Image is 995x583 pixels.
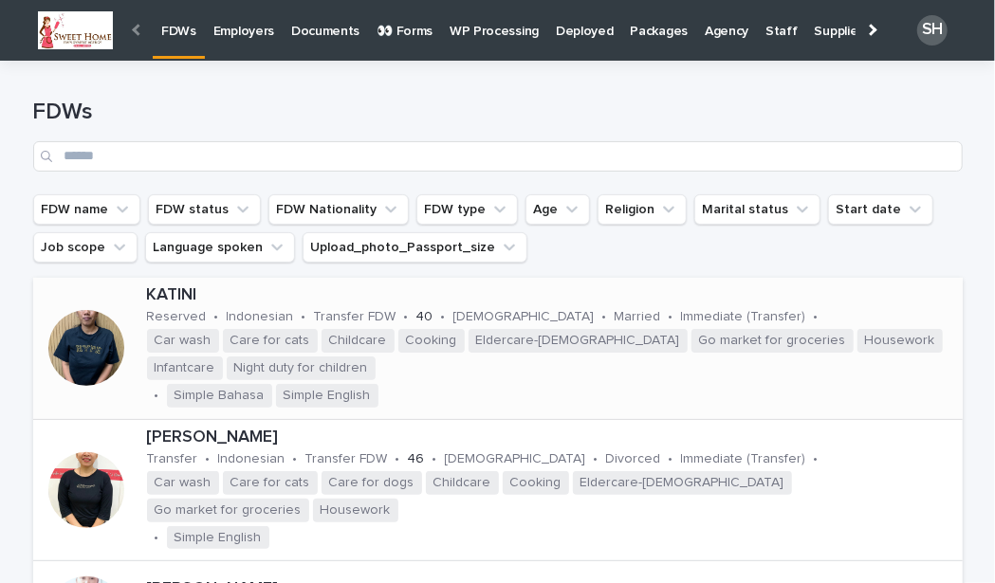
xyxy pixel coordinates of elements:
p: • [441,309,446,325]
span: Simple Bahasa [167,384,272,408]
button: FDW type [416,194,518,225]
p: • [669,309,673,325]
p: • [155,388,159,404]
p: • [396,451,400,467]
span: Cooking [398,329,465,353]
p: • [814,451,819,467]
p: Immediate (Transfer) [681,309,806,325]
button: FDW Nationality [268,194,409,225]
span: Car wash [147,471,219,495]
input: Search [33,141,963,172]
span: Car wash [147,329,219,353]
p: [DEMOGRAPHIC_DATA] [453,309,595,325]
p: Transfer [147,451,198,467]
p: • [669,451,673,467]
img: 6w1mGMBWSGQU_82OnFkQ3RZvLUncBQy7_r_w-56uhSM [38,11,113,49]
span: Simple English [276,384,378,408]
p: • [155,530,159,546]
p: 46 [408,451,425,467]
p: • [404,309,409,325]
span: Care for cats [223,329,318,353]
p: • [594,451,599,467]
span: Simple English [167,526,269,550]
button: FDW status [148,194,261,225]
p: • [214,309,219,325]
p: [PERSON_NAME] [147,428,955,448]
p: Transfer FDW [314,309,396,325]
button: Start date [828,194,933,225]
p: 40 [416,309,433,325]
button: Job scope [33,232,138,263]
p: • [433,451,437,467]
p: Indonesian [227,309,294,325]
p: Indonesian [218,451,286,467]
button: FDW name [33,194,140,225]
span: Eldercare-[DEMOGRAPHIC_DATA] [469,329,688,353]
p: • [206,451,211,467]
p: KATINI [147,285,955,306]
span: Eldercare-[DEMOGRAPHIC_DATA] [573,471,792,495]
div: SH [917,15,948,46]
span: Night duty for children [227,356,376,380]
p: [DEMOGRAPHIC_DATA] [445,451,586,467]
span: Go market for groceries [147,499,309,522]
p: Immediate (Transfer) [681,451,806,467]
h1: FDWs [33,99,963,126]
button: Religion [598,194,687,225]
span: Care for cats [223,471,318,495]
a: KATINIReserved•Indonesian•Transfer FDW•40•[DEMOGRAPHIC_DATA]•Married•Immediate (Transfer)•Car was... [33,278,963,420]
a: [PERSON_NAME]Transfer•Indonesian•Transfer FDW•46•[DEMOGRAPHIC_DATA]•Divorced•Immediate (Transfer)... [33,420,963,562]
span: Care for dogs [322,471,422,495]
button: Marital status [694,194,820,225]
p: • [293,451,298,467]
p: • [302,309,306,325]
p: Transfer FDW [305,451,388,467]
p: Married [615,309,661,325]
span: Childcare [322,329,395,353]
span: Cooking [503,471,569,495]
p: Divorced [606,451,661,467]
p: • [814,309,819,325]
span: Childcare [426,471,499,495]
button: Upload_photo_Passport_size [303,232,527,263]
p: Reserved [147,309,207,325]
span: Go market for groceries [691,329,854,353]
button: Age [525,194,590,225]
span: Housework [313,499,398,522]
button: Language spoken [145,232,295,263]
span: Housework [857,329,943,353]
p: • [602,309,607,325]
span: Infantcare [147,356,223,380]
